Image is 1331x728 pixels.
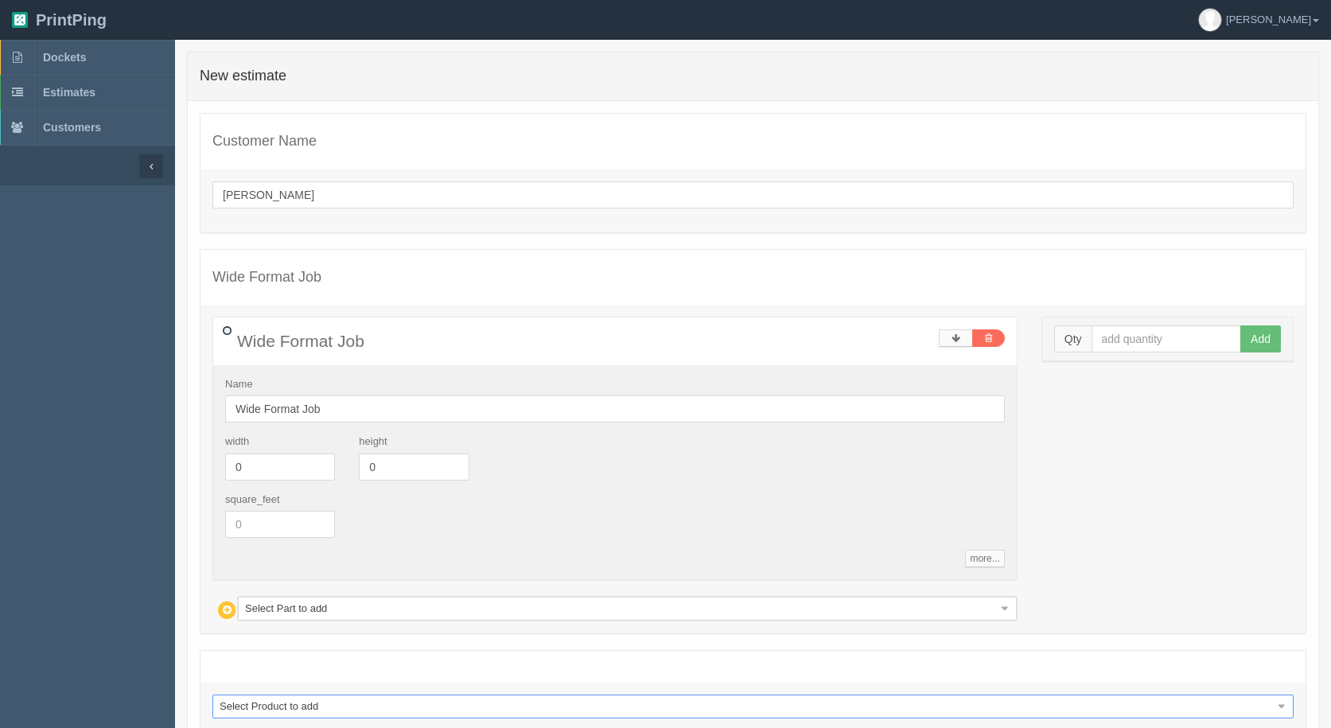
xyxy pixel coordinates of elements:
button: Add [1240,325,1281,352]
span: Select Product to add [220,695,1272,718]
a: more... [965,550,1004,567]
img: logo-3e63b451c926e2ac314895c53de4908e5d424f24456219fb08d385ab2e579770.png [12,12,28,28]
h4: New estimate [200,68,1306,84]
a: Select Product to add [212,695,1294,718]
label: square_feet [225,492,280,508]
label: width [225,434,249,450]
img: avatar_default-7531ab5dedf162e01f1e0bb0964e6a185e93c5c22dfe317fb01d7f8cd2b1632c.jpg [1199,9,1221,31]
span: Estimates [43,86,95,99]
label: height [359,434,387,450]
span: Qty [1054,325,1092,352]
span: Dockets [43,51,86,64]
input: add quantity [1092,325,1242,352]
span: Customers [43,121,101,134]
a: Select Part to add [238,597,1017,621]
h4: Customer Name [212,134,1294,150]
label: Name [225,377,253,392]
span: Wide Format Job [237,332,364,350]
input: Name [225,395,1005,422]
input: 0 [225,511,335,538]
span: Select Part to add [245,598,995,620]
h4: Wide Format Job [212,270,1294,286]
